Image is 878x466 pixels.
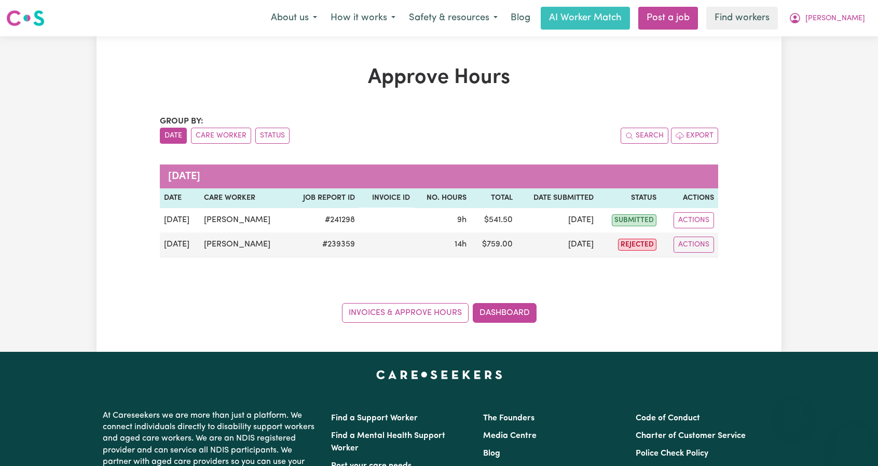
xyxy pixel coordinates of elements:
button: sort invoices by care worker [191,128,251,144]
th: Care worker [200,188,288,208]
span: 9 hours [457,216,467,224]
button: How it works [324,7,402,29]
button: About us [264,7,324,29]
button: My Account [782,7,872,29]
span: 14 hours [455,240,467,249]
a: Careseekers logo [6,6,45,30]
th: Date Submitted [517,188,598,208]
a: Police Check Policy [636,449,708,458]
iframe: Button to launch messaging window [836,424,870,458]
button: Actions [674,237,714,253]
caption: [DATE] [160,165,718,188]
a: Careseekers home page [376,371,502,379]
th: Invoice ID [359,188,414,208]
span: Group by: [160,117,203,126]
td: [PERSON_NAME] [200,208,288,232]
a: Find a Mental Health Support Worker [331,432,445,453]
td: $ 759.00 [471,232,517,257]
span: submitted [612,214,656,226]
td: # 239359 [288,232,359,257]
a: Find a Support Worker [331,414,418,422]
button: Export [671,128,718,144]
a: Charter of Customer Service [636,432,746,440]
a: Blog [504,7,537,30]
img: Careseekers logo [6,9,45,28]
h1: Approve Hours [160,65,718,90]
a: The Founders [483,414,534,422]
button: Safety & resources [402,7,504,29]
td: [PERSON_NAME] [200,232,288,257]
td: [DATE] [517,232,598,257]
td: $ 541.50 [471,208,517,232]
button: Search [621,128,668,144]
button: sort invoices by paid status [255,128,290,144]
iframe: Close message [783,400,803,420]
a: Find workers [706,7,778,30]
th: Date [160,188,200,208]
th: No. Hours [414,188,471,208]
td: [DATE] [160,232,200,257]
a: Media Centre [483,432,537,440]
td: [DATE] [517,208,598,232]
a: Blog [483,449,500,458]
th: Actions [661,188,718,208]
span: [PERSON_NAME] [805,13,865,24]
th: Status [598,188,661,208]
a: Invoices & Approve Hours [342,303,469,323]
a: Code of Conduct [636,414,700,422]
th: Total [471,188,517,208]
th: Job Report ID [288,188,359,208]
a: Post a job [638,7,698,30]
a: Dashboard [473,303,537,323]
a: AI Worker Match [541,7,630,30]
td: # 241298 [288,208,359,232]
td: [DATE] [160,208,200,232]
span: rejected [618,239,656,251]
button: sort invoices by date [160,128,187,144]
button: Actions [674,212,714,228]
